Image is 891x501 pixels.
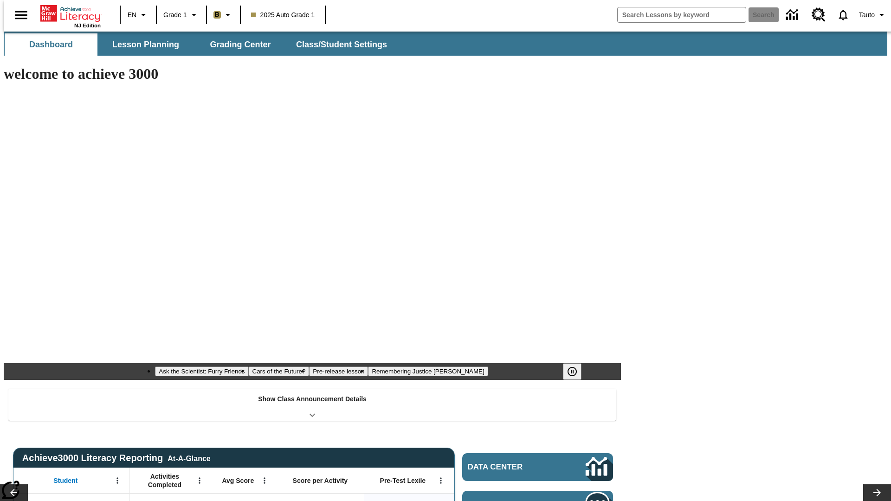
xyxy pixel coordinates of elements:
[4,32,887,56] div: SubNavbar
[4,33,395,56] div: SubNavbar
[309,366,368,376] button: Slide 3 Pre-release lesson
[618,7,746,22] input: search field
[210,6,237,23] button: Boost Class color is light brown. Change class color
[258,474,271,488] button: Open Menu
[293,476,348,485] span: Score per Activity
[110,474,124,488] button: Open Menu
[563,363,591,380] div: Pause
[74,23,101,28] span: NJ Edition
[194,33,287,56] button: Grading Center
[53,476,77,485] span: Student
[249,366,310,376] button: Slide 2 Cars of the Future?
[251,10,315,20] span: 2025 Auto Grade 1
[163,10,187,20] span: Grade 1
[155,366,248,376] button: Slide 1 Ask the Scientist: Furry Friends
[368,366,488,376] button: Slide 4 Remembering Justice O'Connor
[160,6,203,23] button: Grade: Grade 1, Select a grade
[128,10,136,20] span: EN
[563,363,581,380] button: Pause
[5,33,97,56] button: Dashboard
[863,484,891,501] button: Lesson carousel, Next
[215,9,220,20] span: B
[380,476,426,485] span: Pre-Test Lexile
[831,3,855,27] a: Notifications
[289,33,394,56] button: Class/Student Settings
[4,65,621,83] h1: welcome to achieve 3000
[781,2,806,28] a: Data Center
[222,476,254,485] span: Avg Score
[468,462,555,472] span: Data Center
[40,3,101,28] div: Home
[168,453,210,463] div: At-A-Glance
[806,2,831,27] a: Resource Center, Will open in new tab
[193,474,207,488] button: Open Menu
[22,453,211,463] span: Achieve3000 Literacy Reporting
[7,1,35,29] button: Open side menu
[134,472,195,489] span: Activities Completed
[40,4,101,23] a: Home
[859,10,875,20] span: Tauto
[99,33,192,56] button: Lesson Planning
[8,389,616,421] div: Show Class Announcement Details
[855,6,891,23] button: Profile/Settings
[434,474,448,488] button: Open Menu
[462,453,613,481] a: Data Center
[258,394,367,404] p: Show Class Announcement Details
[123,6,153,23] button: Language: EN, Select a language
